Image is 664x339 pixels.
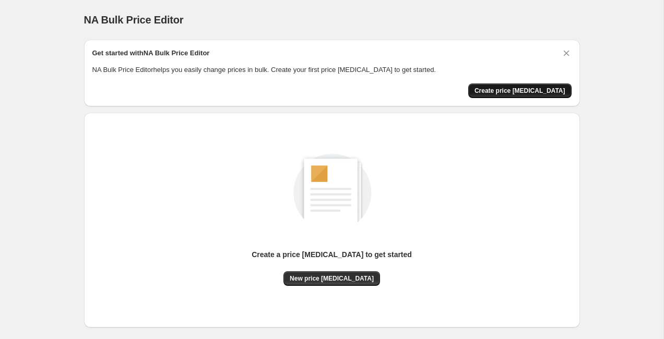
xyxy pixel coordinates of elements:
span: New price [MEDICAL_DATA] [290,274,374,283]
span: NA Bulk Price Editor [84,14,184,26]
button: New price [MEDICAL_DATA] [283,271,380,286]
button: Create price change job [468,83,572,98]
p: NA Bulk Price Editor helps you easily change prices in bulk. Create your first price [MEDICAL_DAT... [92,65,572,75]
span: Create price [MEDICAL_DATA] [475,87,565,95]
p: Create a price [MEDICAL_DATA] to get started [252,249,412,260]
h2: Get started with NA Bulk Price Editor [92,48,210,58]
button: Dismiss card [561,48,572,58]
